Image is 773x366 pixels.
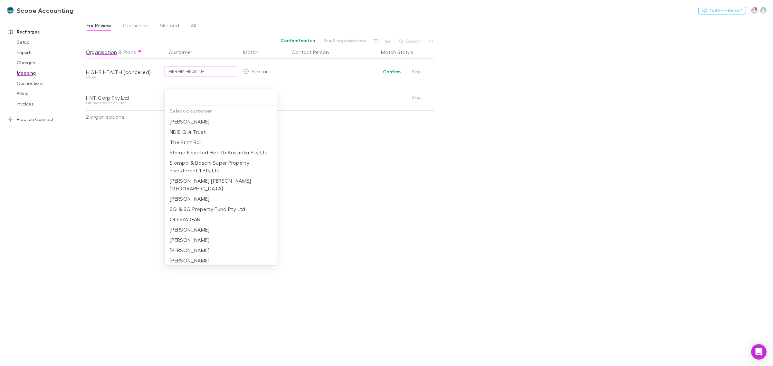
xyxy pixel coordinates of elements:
li: [PERSON_NAME] [165,255,277,266]
li: [PERSON_NAME] [165,245,277,255]
li: NDIS Q.4 Trust [165,127,277,137]
li: The Print Bar [165,137,277,147]
li: Slompo & Boschi Super Property Investment 1 Pty Ltd [165,158,277,176]
p: Select a customer [165,105,277,116]
li: [PERSON_NAME] [PERSON_NAME][GEOGRAPHIC_DATA] [165,176,277,194]
li: Eterna Elevated Health Australia Pty Ltd [165,147,277,158]
li: [PERSON_NAME] [165,235,277,245]
li: [PERSON_NAME] [165,194,277,204]
li: [PERSON_NAME] [165,116,277,127]
div: Open Intercom Messenger [751,344,767,360]
li: SG & SG Property Fund Pty Ltd [165,204,277,214]
li: [PERSON_NAME] [165,224,277,235]
li: OLESYA GAN [165,214,277,224]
